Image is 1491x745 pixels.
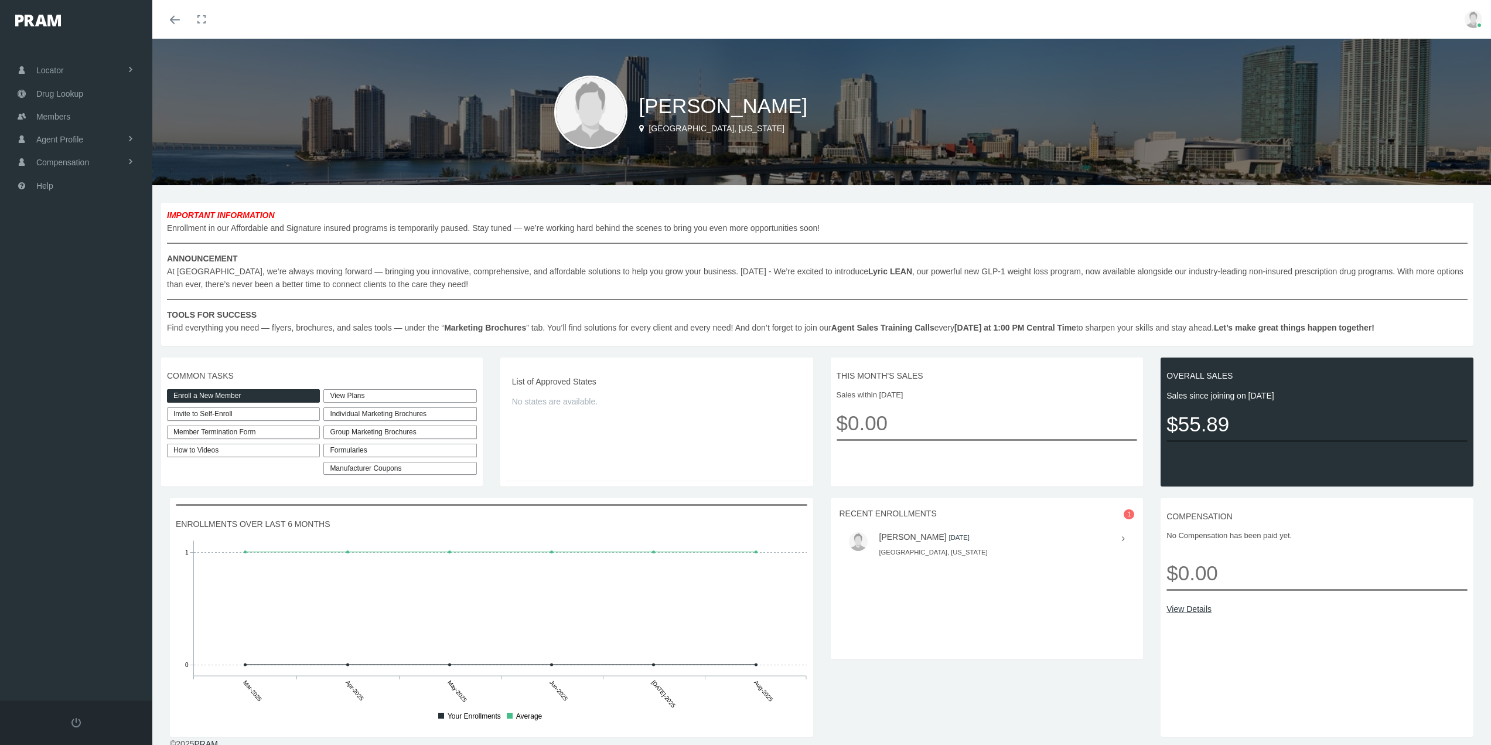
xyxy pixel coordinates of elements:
[323,389,476,403] a: View Plans
[167,310,257,319] b: TOOLS FOR SUCCESS
[1214,323,1374,332] b: Let’s make great things happen together!
[1166,530,1468,542] span: No Compensation has been paid yet.
[323,426,476,439] div: Group Marketing Brochures
[185,662,189,668] tspan: 0
[323,407,476,421] div: Individual Marketing Brochures
[167,254,238,263] b: ANNOUNCEMENT
[639,94,808,117] span: [PERSON_NAME]
[548,679,569,702] tspan: Jun-2025
[1465,11,1482,28] img: user-placeholder.jpg
[36,59,64,81] span: Locator
[753,679,774,703] tspan: Aug-2025
[1124,509,1134,519] span: 1
[15,15,61,26] img: PRAM_20_x_78.png
[36,128,83,151] span: Agent Profile
[868,267,912,276] b: Lyric LEAN
[879,532,947,542] a: [PERSON_NAME]
[36,151,89,174] span: Compensation
[1166,510,1468,523] span: COMPENSATION
[1166,369,1468,382] span: OVERALL SALES
[1166,603,1468,615] a: View Details
[167,210,275,220] b: IMPORTANT INFORMATION
[1166,389,1468,402] span: Sales since joining on [DATE]
[185,549,189,556] tspan: 1
[167,444,320,457] a: How to Videos
[554,76,627,149] img: user-placeholder.jpg
[167,209,1468,334] span: Enrollment in our Affordable and Signature insured programs is temporarily paused. Stay tuned — w...
[849,532,868,551] img: user-placeholder.jpg
[167,407,320,421] a: Invite to Self-Enroll
[949,534,970,541] small: [DATE]
[837,407,1138,439] span: $0.00
[36,83,83,105] span: Drug Lookup
[879,549,988,556] small: [GEOGRAPHIC_DATA], [US_STATE]
[167,369,477,382] span: COMMON TASKS
[344,679,365,702] tspan: Apr-2025
[837,369,1138,382] span: THIS MONTH'S SALES
[954,323,1076,332] b: [DATE] at 1:00 PM Central Time
[167,426,320,439] a: Member Termination Form
[323,462,476,475] a: Manufacturer Coupons
[650,679,677,709] tspan: [DATE]-2025
[649,124,784,133] span: [GEOGRAPHIC_DATA], [US_STATE]
[512,375,801,388] span: List of Approved States
[1166,408,1468,440] span: $55.89
[840,509,937,518] span: RECENT ENROLLMENTS
[1166,548,1468,589] span: $0.00
[36,175,53,197] span: Help
[36,106,70,128] span: Members
[323,444,476,457] div: Formularies
[831,323,934,332] b: Agent Sales Training Calls
[242,679,263,703] tspan: Mar-2025
[512,395,801,408] span: No states are available.
[444,323,526,332] b: Marketing Brochures
[837,389,1138,401] span: Sales within [DATE]
[446,679,468,703] tspan: May-2025
[167,389,320,403] a: Enroll a New Member
[176,518,807,530] span: ENROLLMENTS OVER LAST 6 MONTHS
